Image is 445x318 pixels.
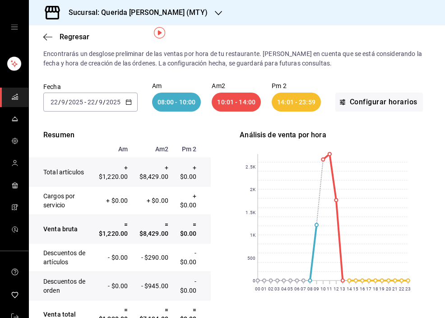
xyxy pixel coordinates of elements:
[60,33,89,41] span: Regresar
[246,210,256,215] text: 1.5K
[43,49,431,68] p: Encontrarás un desglose preliminar de las ventas por hora de tu restaurante. [PERSON_NAME] en cue...
[29,187,93,215] td: Cargos por servicio
[84,98,86,106] span: -
[50,98,58,106] input: --
[93,243,133,272] td: - $0.00
[272,83,321,89] p: Pm 2
[288,286,293,291] text: 05
[275,286,280,291] text: 03
[173,215,211,243] td: = $0.00
[250,233,256,238] text: 1K
[65,98,68,106] span: /
[95,98,98,106] span: /
[93,272,133,300] td: - $0.00
[133,243,173,272] td: - $290.00
[373,286,378,291] text: 18
[250,187,256,192] text: 2K
[360,286,365,291] text: 16
[353,286,358,291] text: 15
[154,27,165,38] img: Tooltip marker
[152,83,201,89] p: Am
[386,286,391,291] text: 20
[272,93,321,112] div: 14:01 - 23:59
[294,286,300,291] text: 06
[29,158,93,187] td: Total artículos
[246,164,256,169] text: 2.5K
[133,187,173,215] td: + $0.00
[68,98,83,106] input: ----
[133,272,173,300] td: - $945.00
[173,272,211,300] td: - $0.00
[29,215,93,243] td: Venta bruta
[87,98,95,106] input: --
[61,7,208,18] h3: Sucursal: Querida [PERSON_NAME] (MTY)
[335,93,423,112] button: Configurar horarios
[253,278,255,283] text: 0
[133,215,173,243] td: = $8,429.00
[43,33,89,41] button: Regresar
[281,286,287,291] text: 04
[334,286,339,291] text: 12
[11,23,18,31] button: open drawer
[93,140,133,158] th: Am
[347,286,352,291] text: 14
[29,130,211,140] p: Resumen
[212,93,261,112] div: 10:01 - 14:00
[29,272,93,300] td: Descuentos de orden
[327,286,332,291] text: 11
[61,98,65,106] input: --
[29,243,93,272] td: Descuentos de artículos
[98,98,103,106] input: --
[173,187,211,215] td: + $0.00
[255,286,260,291] text: 00
[262,286,267,291] text: 01
[240,130,422,140] div: Análisis de venta por hora
[301,286,306,291] text: 07
[405,286,411,291] text: 23
[366,286,371,291] text: 17
[173,243,211,272] td: - $0.00
[152,93,201,112] div: 08:00 - 10:00
[340,286,345,291] text: 13
[173,158,211,187] td: + $0.00
[93,187,133,215] td: + $0.00
[392,286,398,291] text: 21
[247,256,255,261] text: 500
[93,215,133,243] td: = $1,220.00
[103,98,106,106] span: /
[43,84,138,90] label: Fecha
[320,286,326,291] text: 10
[314,286,320,291] text: 09
[58,98,61,106] span: /
[133,140,173,158] th: Am2
[268,286,273,291] text: 02
[173,140,211,158] th: Pm 2
[379,286,385,291] text: 19
[212,83,261,89] p: Am2
[399,286,404,291] text: 22
[133,158,173,187] td: + $8,429.00
[106,98,121,106] input: ----
[93,158,133,187] td: + $1,220.00
[307,286,313,291] text: 08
